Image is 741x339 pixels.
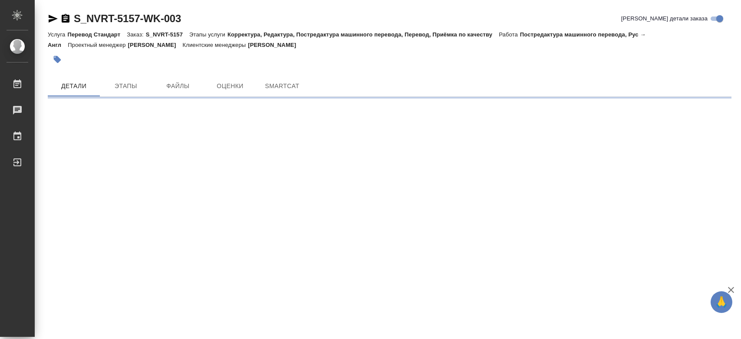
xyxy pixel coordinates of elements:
span: [PERSON_NAME] детали заказа [621,14,708,23]
p: Проектный менеджер [68,42,128,48]
p: Перевод Стандарт [67,31,127,38]
a: S_NVRT-5157-WK-003 [74,13,181,24]
p: Клиентские менеджеры [183,42,248,48]
p: [PERSON_NAME] [128,42,183,48]
p: Этапы услуги [189,31,227,38]
button: Скопировать ссылку для ЯМессенджера [48,13,58,24]
button: Добавить тэг [48,50,67,69]
p: Работа [499,31,520,38]
span: 🙏 [714,293,729,311]
button: Скопировать ссылку [60,13,71,24]
span: Файлы [157,81,199,92]
p: [PERSON_NAME] [248,42,303,48]
span: Этапы [105,81,147,92]
span: Детали [53,81,95,92]
span: Оценки [209,81,251,92]
p: Корректура, Редактура, Постредактура машинного перевода, Перевод, Приёмка по качеству [227,31,499,38]
p: S_NVRT-5157 [146,31,189,38]
p: Услуга [48,31,67,38]
p: Заказ: [127,31,145,38]
span: SmartCat [261,81,303,92]
button: 🙏 [711,291,732,313]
